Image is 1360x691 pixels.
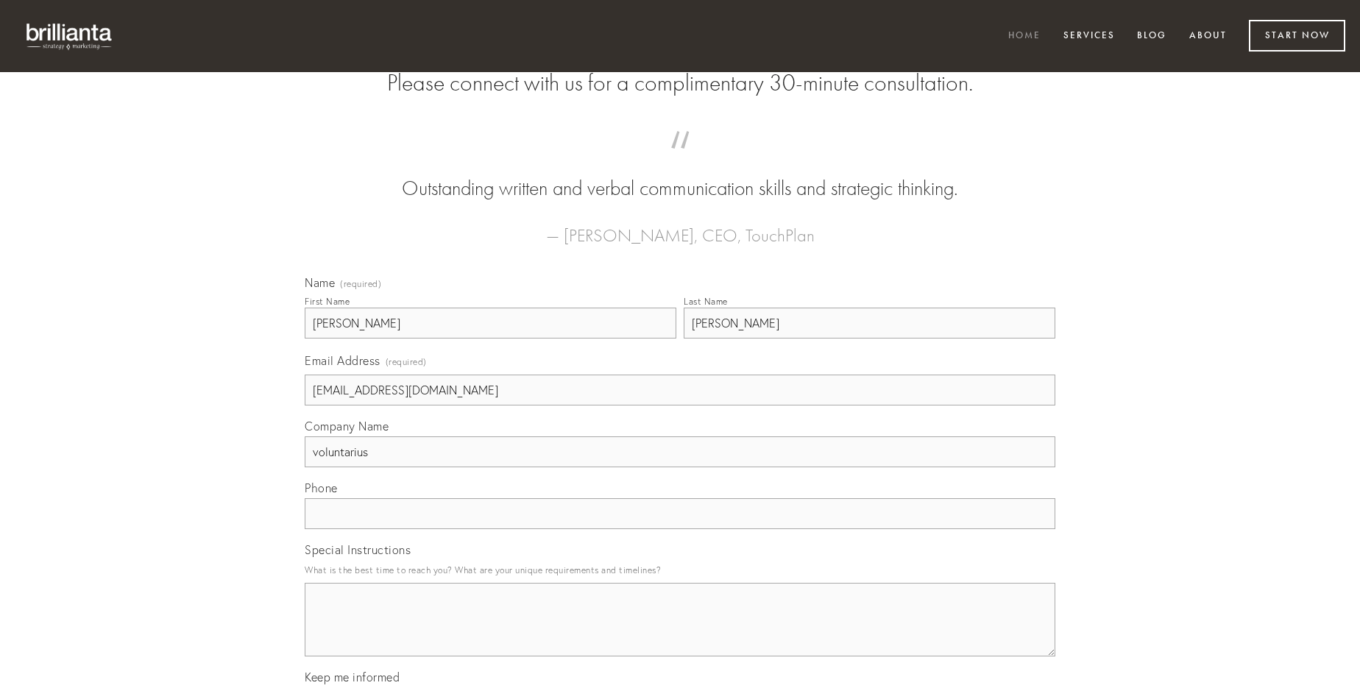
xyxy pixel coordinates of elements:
[999,24,1050,49] a: Home
[305,353,380,368] span: Email Address
[1180,24,1236,49] a: About
[340,280,381,288] span: (required)
[305,296,350,307] div: First Name
[328,203,1032,250] figcaption: — [PERSON_NAME], CEO, TouchPlan
[328,146,1032,203] blockquote: Outstanding written and verbal communication skills and strategic thinking.
[684,296,728,307] div: Last Name
[386,352,427,372] span: (required)
[1054,24,1125,49] a: Services
[305,419,389,433] span: Company Name
[328,146,1032,174] span: “
[305,275,335,290] span: Name
[305,670,400,684] span: Keep me informed
[1249,20,1345,52] a: Start Now
[1127,24,1176,49] a: Blog
[305,69,1055,97] h2: Please connect with us for a complimentary 30-minute consultation.
[305,481,338,495] span: Phone
[15,15,125,57] img: brillianta - research, strategy, marketing
[305,542,411,557] span: Special Instructions
[305,560,1055,580] p: What is the best time to reach you? What are your unique requirements and timelines?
